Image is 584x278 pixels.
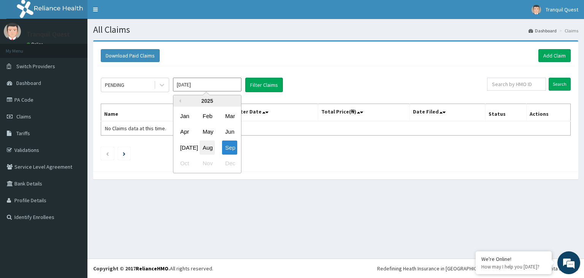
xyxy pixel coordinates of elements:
[200,141,215,155] div: Choose August 2025
[105,125,166,132] span: No Claims data at this time.
[177,99,181,103] button: Previous Year
[105,81,124,89] div: PENDING
[136,265,168,272] a: RelianceHMO
[222,109,237,123] div: Choose March 2025
[16,130,30,137] span: Tariffs
[200,109,215,123] div: Choose February 2025
[177,109,192,123] div: Choose January 2025
[318,104,410,121] th: Total Price(₦)
[222,125,237,139] div: Choose June 2025
[377,265,578,272] div: Redefining Heath Insurance in [GEOGRAPHIC_DATA] using Telemedicine and Data Science!
[245,78,283,92] button: Filter Claims
[101,49,160,62] button: Download Paid Claims
[487,78,546,91] input: Search by HMO ID
[16,80,41,86] span: Dashboard
[410,104,486,121] th: Date Filed
[101,104,219,121] th: Name
[177,125,192,139] div: Choose April 2025
[526,104,570,121] th: Actions
[481,256,546,262] div: We're Online!
[16,63,55,70] span: Switch Providers
[222,141,237,155] div: Choose September 2025
[200,125,215,139] div: Choose May 2025
[4,23,21,40] img: User Image
[173,95,241,107] div: 2025
[177,141,192,155] div: Choose July 2025
[27,42,45,47] a: Online
[486,104,526,121] th: Status
[87,259,584,278] footer: All rights reserved.
[173,78,241,91] input: Select Month and Year
[106,150,109,157] a: Previous page
[528,27,557,34] a: Dashboard
[27,31,70,38] p: Tranquil Quest
[549,78,571,91] input: Search
[481,264,546,270] p: How may I help you today?
[123,150,125,157] a: Next page
[532,5,541,14] img: User Image
[93,265,170,272] strong: Copyright © 2017 .
[93,25,578,35] h1: All Claims
[557,27,578,34] li: Claims
[173,108,241,171] div: month 2025-09
[546,6,578,13] span: Tranquil Quest
[16,113,31,120] span: Claims
[538,49,571,62] a: Add Claim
